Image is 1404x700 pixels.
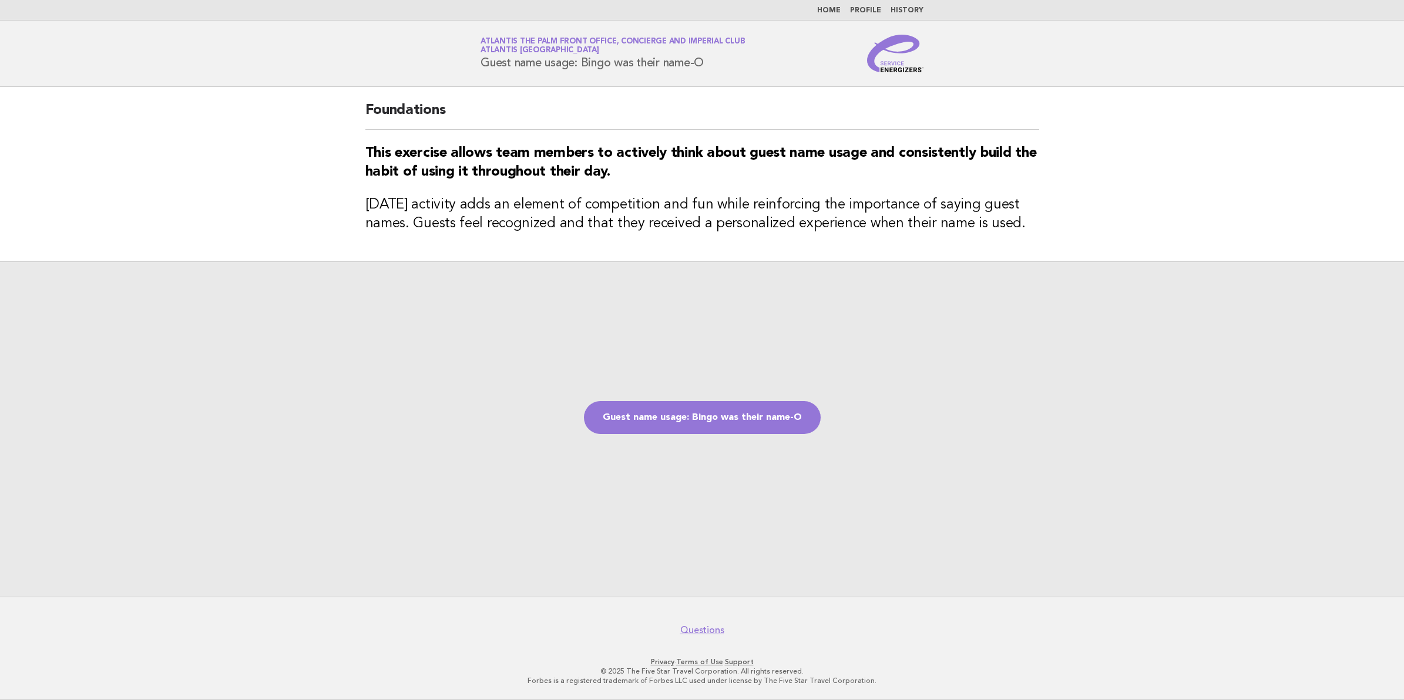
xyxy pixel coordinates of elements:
[342,667,1062,676] p: © 2025 The Five Star Travel Corporation. All rights reserved.
[850,7,881,14] a: Profile
[651,658,674,666] a: Privacy
[680,624,724,636] a: Questions
[365,101,1039,130] h2: Foundations
[817,7,841,14] a: Home
[867,35,923,72] img: Service Energizers
[342,676,1062,685] p: Forbes is a registered trademark of Forbes LLC used under license by The Five Star Travel Corpora...
[891,7,923,14] a: History
[365,196,1039,233] h3: [DATE] activity adds an element of competition and fun while reinforcing the importance of saying...
[481,38,745,69] h1: Guest name usage: Bingo was their name-O
[481,38,745,54] a: Atlantis The Palm Front Office, Concierge and Imperial ClubAtlantis [GEOGRAPHIC_DATA]
[676,658,723,666] a: Terms of Use
[584,401,821,434] a: Guest name usage: Bingo was their name-O
[481,47,599,55] span: Atlantis [GEOGRAPHIC_DATA]
[342,657,1062,667] p: · ·
[365,146,1037,179] strong: This exercise allows team members to actively think about guest name usage and consistently build...
[725,658,754,666] a: Support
